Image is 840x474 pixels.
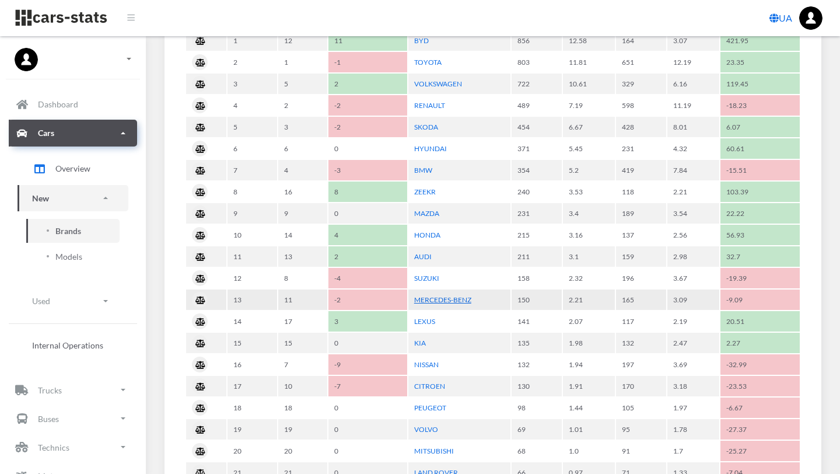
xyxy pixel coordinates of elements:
[278,182,327,202] td: 16
[278,138,327,159] td: 6
[414,101,445,110] a: RENAULT
[278,74,327,94] td: 5
[328,225,407,245] td: 4
[563,74,614,94] td: 10.61
[720,160,800,180] td: -15.51
[278,160,327,180] td: 4
[228,117,276,137] td: 5
[512,182,562,202] td: 240
[616,290,667,310] td: 165
[414,339,426,347] a: KIA
[278,419,327,440] td: 19
[228,290,276,310] td: 13
[38,412,59,426] p: Buses
[278,398,327,418] td: 18
[55,250,82,263] span: Models
[720,268,800,288] td: -19.39
[228,203,276,224] td: 9
[563,376,614,396] td: 1.91
[667,398,719,418] td: 1.97
[328,30,407,51] td: 11
[414,403,446,412] a: PEUGEOT
[512,246,562,267] td: 211
[563,354,614,375] td: 1.94
[667,95,719,116] td: 11.19
[616,138,667,159] td: 231
[414,295,471,304] a: MERCEDES-BENZ
[563,203,614,224] td: 3.4
[616,52,667,72] td: 651
[563,30,614,51] td: 12.58
[38,383,62,398] p: Trucks
[55,225,81,237] span: Brands
[667,376,719,396] td: 3.18
[616,354,667,375] td: 197
[328,354,407,375] td: -9
[720,311,800,332] td: 20.51
[26,219,120,243] a: Brands
[616,117,667,137] td: 428
[9,377,137,403] a: Trucks
[414,274,439,283] a: SUZUKI
[563,333,614,353] td: 1.98
[414,209,439,218] a: MAZDA
[328,74,407,94] td: 2
[17,185,128,211] a: New
[328,290,407,310] td: -2
[667,246,719,267] td: 2.98
[563,138,614,159] td: 5.45
[38,97,78,111] p: Dashboard
[228,419,276,440] td: 19
[616,398,667,418] td: 105
[512,376,562,396] td: 130
[720,419,800,440] td: -27.37
[512,333,562,353] td: 135
[278,441,327,461] td: 20
[667,333,719,353] td: 2.47
[228,95,276,116] td: 4
[15,9,108,27] img: navbar brand
[512,138,562,159] td: 371
[15,48,38,71] img: ...
[799,6,822,30] img: ...
[328,138,407,159] td: 0
[228,138,276,159] td: 6
[563,398,614,418] td: 1.44
[228,182,276,202] td: 8
[328,376,407,396] td: -7
[616,441,667,461] td: 91
[228,74,276,94] td: 3
[328,95,407,116] td: -2
[38,440,69,455] p: Technics
[228,246,276,267] td: 11
[55,162,90,175] span: Overview
[563,95,614,116] td: 7.19
[512,117,562,137] td: 454
[328,441,407,461] td: 0
[414,425,438,434] a: VOLVO
[667,354,719,375] td: 3.69
[616,95,667,116] td: 598
[616,160,667,180] td: 419
[414,317,435,326] a: LEXUS
[616,246,667,267] td: 159
[720,246,800,267] td: 32.7
[278,246,327,267] td: 13
[328,311,407,332] td: 3
[563,311,614,332] td: 2.07
[563,225,614,245] td: 3.16
[228,398,276,418] td: 18
[328,52,407,72] td: -1
[414,447,454,455] a: MITSUBISHI
[228,52,276,72] td: 2
[512,95,562,116] td: 489
[228,311,276,332] td: 14
[616,182,667,202] td: 118
[667,268,719,288] td: 3.67
[667,74,719,94] td: 6.16
[720,333,800,353] td: 2.27
[563,268,614,288] td: 2.32
[616,311,667,332] td: 117
[32,191,49,205] p: New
